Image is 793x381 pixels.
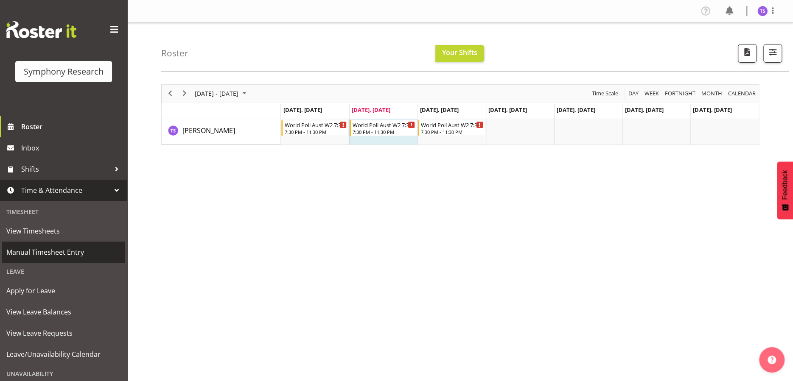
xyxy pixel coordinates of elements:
div: Leave [2,263,125,280]
img: help-xxl-2.png [768,356,776,364]
span: [DATE], [DATE] [693,106,731,114]
a: Apply for Leave [2,280,125,301]
span: [DATE] - [DATE] [194,88,239,99]
span: [DATE], [DATE] [420,106,459,114]
a: Leave/Unavailability Calendar [2,344,125,365]
span: Fortnight [664,88,696,99]
a: View Timesheets [2,220,125,242]
button: Filter Shifts [763,44,782,63]
span: Leave/Unavailability Calendar [6,348,121,361]
button: Fortnight [664,88,697,99]
button: Previous [165,88,176,99]
div: World Poll Aust W2 7:30pm~11:30pm [421,120,483,129]
span: [DATE], [DATE] [352,106,390,114]
img: Rosterit website logo [6,21,76,38]
div: Theresa Smith"s event - World Poll Aust W2 7:30pm~11:30pm Begin From Monday, September 29, 2025 a... [281,120,349,136]
div: World Poll Aust W2 7:30pm~11:30pm [284,120,347,129]
span: Manual Timesheet Entry [6,246,121,259]
a: View Leave Balances [2,301,125,323]
span: View Leave Requests [6,327,121,339]
button: Timeline Week [643,88,661,99]
div: Timesheet [2,203,125,220]
a: [PERSON_NAME] [182,125,235,136]
div: previous period [163,85,177,103]
button: Time Scale [591,88,620,99]
table: Timeline Week of September 30, 2025 [281,119,759,145]
button: Your Shifts [435,45,484,62]
img: theresa-smith5660.jpg [757,6,768,16]
button: Timeline Month [700,88,724,99]
span: [DATE], [DATE] [488,106,527,114]
div: 7:30 PM - 11:30 PM [353,128,415,135]
span: calendar [727,88,757,99]
div: Symphony Research [24,65,104,78]
span: Shifts [21,163,110,175]
div: 7:30 PM - 11:30 PM [421,128,483,135]
div: World Poll Aust W2 7:30pm~11:30pm [353,120,415,129]
button: Feedback - Show survey [777,161,793,219]
button: Timeline Day [627,88,640,99]
span: Roster [21,120,123,133]
div: Timeline Week of September 30, 2025 [161,84,759,145]
span: Day [628,88,639,99]
span: Time Scale [591,88,619,99]
div: Theresa Smith"s event - World Poll Aust W2 7:30pm~11:30pm Begin From Tuesday, September 30, 2025 ... [350,120,417,136]
span: [DATE], [DATE] [557,106,595,114]
a: Manual Timesheet Entry [2,242,125,263]
h4: Roster [161,48,188,58]
span: Inbox [21,142,123,154]
span: Feedback [781,170,789,200]
button: Download a PDF of the roster according to the set date range. [738,44,757,63]
span: Your Shifts [442,48,477,57]
span: Time & Attendance [21,184,110,197]
div: next period [177,85,192,103]
span: View Leave Balances [6,306,121,318]
button: Month [727,88,757,99]
button: Next [179,88,191,99]
span: [DATE], [DATE] [625,106,663,114]
button: September 2025 [193,88,250,99]
div: 7:30 PM - 11:30 PM [284,128,347,135]
span: Month [701,88,723,99]
div: Sep 29 - Oct 05, 2025 [192,85,252,103]
span: [PERSON_NAME] [182,126,235,135]
span: [DATE], [DATE] [283,106,322,114]
div: Theresa Smith"s event - World Poll Aust W2 7:30pm~11:30pm Begin From Wednesday, October 1, 2025 a... [418,120,485,136]
a: View Leave Requests [2,323,125,344]
span: Apply for Leave [6,284,121,297]
span: Week [644,88,660,99]
td: Theresa Smith resource [162,119,281,145]
span: View Timesheets [6,225,121,237]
